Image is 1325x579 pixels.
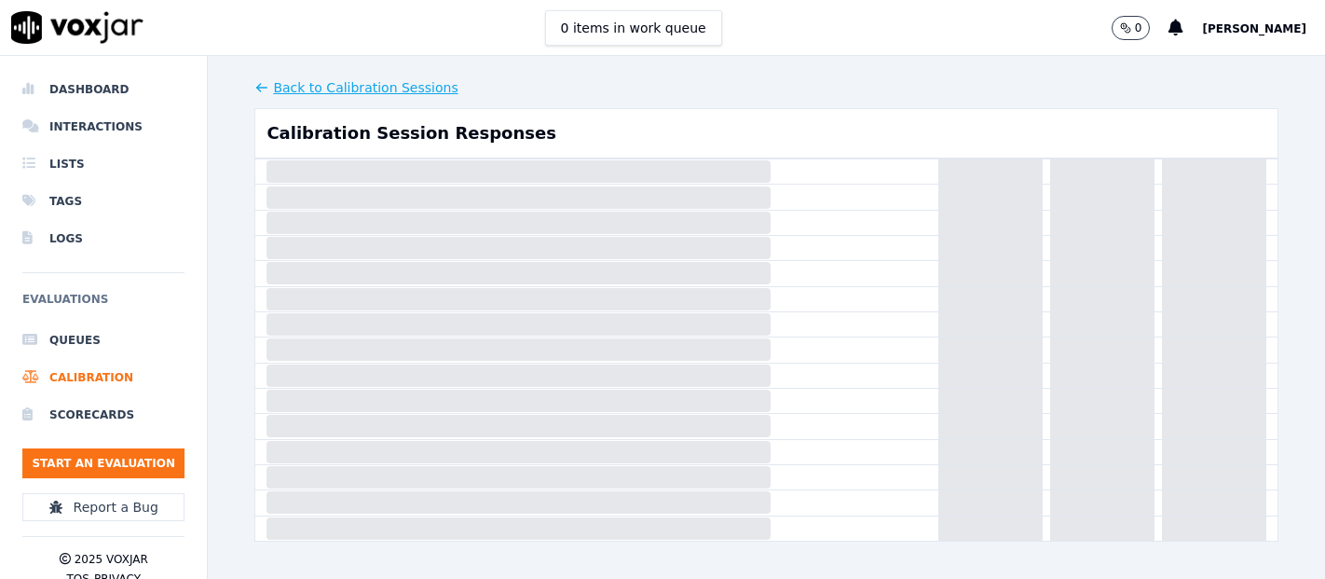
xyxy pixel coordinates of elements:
img: voxjar logo [11,11,143,44]
button: Report a Bug [22,493,184,521]
span: [PERSON_NAME] [1202,22,1306,35]
button: 0 [1112,16,1151,40]
a: Dashboard [22,71,184,108]
button: Start an Evaluation [22,448,184,478]
h6: Evaluations [22,288,184,322]
p: 0 [1135,21,1142,35]
a: Interactions [22,108,184,145]
button: [PERSON_NAME] [1202,17,1325,39]
a: Lists [22,145,184,183]
a: Tags [22,183,184,220]
a: Back to Calibration Sessions [254,78,458,97]
a: Scorecards [22,396,184,434]
div: Calibration Session Responses [266,120,1266,146]
a: Queues [22,322,184,359]
button: 0 items in work queue [545,10,722,46]
a: Logs [22,220,184,257]
a: Calibration [22,359,184,396]
p: 2025 Voxjar [75,552,148,567]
